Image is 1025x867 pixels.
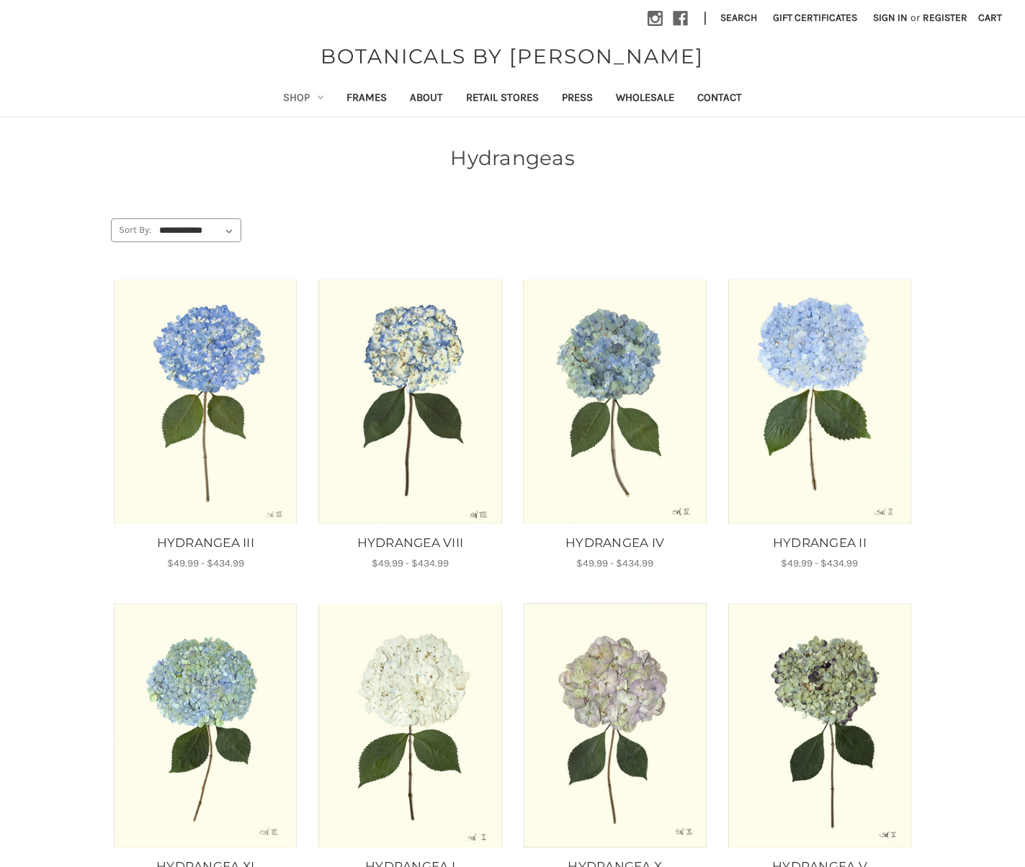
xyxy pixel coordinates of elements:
[335,81,398,117] a: Frames
[318,280,503,524] img: Unframed
[576,557,653,569] span: $49.99 - $434.99
[522,280,707,524] img: Unframed
[398,81,455,117] a: About
[113,280,298,524] img: Unframed
[167,557,244,569] span: $49.99 - $434.99
[372,557,449,569] span: $49.99 - $434.99
[781,557,858,569] span: $49.99 - $434.99
[522,280,707,524] a: HYDRANGEA IV, Price range from $49.99 to $434.99
[318,603,503,848] img: Unframed
[727,280,912,524] img: Unframed
[550,81,604,117] a: Press
[727,603,912,848] img: Unframed
[112,219,152,241] label: Sort By:
[113,280,298,524] a: HYDRANGEA III, Price range from $49.99 to $434.99
[318,603,503,848] a: HYDRANGEA I, Price range from $49.99 to $434.99
[978,12,1002,24] span: Cart
[727,603,912,848] a: HYDRANGEA V, Price range from $49.99 to $434.99
[522,603,707,848] a: HYDRANGEA X, Price range from $49.99 to $434.99
[909,10,921,25] span: or
[111,143,915,173] h1: Hydrangeas
[113,603,298,848] a: HYDRANGEA XI, Price range from $49.99 to $434.99
[113,603,298,848] img: Unframed
[315,534,505,553] a: HYDRANGEA VIII, Price range from $49.99 to $434.99
[604,81,686,117] a: Wholesale
[520,534,710,553] a: HYDRANGEA IV, Price range from $49.99 to $434.99
[727,280,912,524] a: HYDRANGEA II, Price range from $49.99 to $434.99
[522,603,707,848] img: Unframed
[686,81,753,117] a: Contact
[111,534,300,553] a: HYDRANGEA III, Price range from $49.99 to $434.99
[725,534,914,553] a: HYDRANGEA II, Price range from $49.99 to $434.99
[455,81,550,117] a: Retail Stores
[698,7,712,30] li: |
[313,41,711,71] a: BOTANICALS BY [PERSON_NAME]
[272,81,335,117] a: Shop
[318,280,503,524] a: HYDRANGEA VIII, Price range from $49.99 to $434.99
